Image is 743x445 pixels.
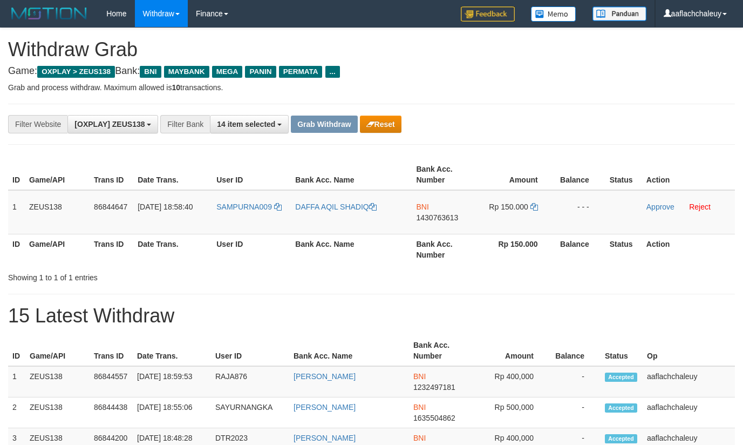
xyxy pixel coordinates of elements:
th: User ID [212,159,291,190]
td: aaflachchaleuy [643,366,735,397]
span: PERMATA [279,66,323,78]
div: Filter Website [8,115,67,133]
span: SAMPURNA009 [216,203,272,211]
th: User ID [211,335,289,366]
td: ZEUS138 [25,397,90,428]
td: ZEUS138 [25,366,90,397]
span: Copy 1635504862 to clipboard [413,414,455,422]
th: Bank Acc. Number [412,159,476,190]
h1: 15 Latest Withdraw [8,305,735,327]
a: Approve [646,203,674,211]
td: - - - [554,190,605,234]
h1: Withdraw Grab [8,39,735,60]
th: User ID [212,234,291,265]
span: BNI [416,203,428,211]
img: Feedback.jpg [461,6,515,22]
th: ID [8,335,25,366]
span: Copy 1430763613 to clipboard [416,213,458,222]
th: Action [642,159,735,190]
span: MEGA [212,66,243,78]
div: Showing 1 to 1 of 1 entries [8,268,302,283]
td: - [550,366,601,397]
th: ID [8,234,25,265]
th: Status [601,335,643,366]
a: [PERSON_NAME] [294,372,356,381]
button: Reset [360,116,401,133]
th: Balance [550,335,601,366]
img: Button%20Memo.svg [531,6,576,22]
button: [OXPLAY] ZEUS138 [67,115,158,133]
td: Rp 500,000 [473,397,550,428]
td: - [550,397,601,428]
span: OXPLAY > ZEUS138 [37,66,115,78]
span: PANIN [245,66,276,78]
th: Rp 150.000 [477,234,554,265]
th: Amount [477,159,554,190]
th: Bank Acc. Number [409,335,473,366]
td: Rp 400,000 [473,366,550,397]
th: ID [8,159,25,190]
th: Bank Acc. Name [291,234,412,265]
td: 86844557 [90,366,133,397]
th: Date Trans. [133,159,212,190]
h4: Game: Bank: [8,66,735,77]
td: 1 [8,366,25,397]
span: ... [325,66,340,78]
span: 14 item selected [217,120,275,129]
a: Copy 150000 to clipboard [530,203,538,211]
th: Status [605,234,642,265]
span: 86844647 [94,203,127,211]
th: Bank Acc. Name [291,159,412,190]
span: Accepted [605,373,637,382]
td: aaflachchaleuy [643,397,735,428]
th: Date Trans. [133,335,211,366]
td: 86844438 [90,397,133,428]
th: Op [643,335,735,366]
td: 2 [8,397,25,428]
span: BNI [413,403,426,412]
th: Trans ID [90,335,133,366]
th: Bank Acc. Name [289,335,409,366]
td: [DATE] 18:59:53 [133,366,211,397]
span: Rp 150.000 [489,203,528,211]
th: Status [605,159,642,190]
th: Balance [554,159,605,190]
td: SAYURNANGKA [211,397,289,428]
a: SAMPURNA009 [216,203,282,211]
a: [PERSON_NAME] [294,434,356,442]
td: [DATE] 18:55:06 [133,397,211,428]
span: Accepted [605,434,637,443]
span: BNI [413,434,426,442]
img: MOTION_logo.png [8,5,90,22]
td: 1 [8,190,25,234]
th: Action [642,234,735,265]
th: Bank Acc. Number [412,234,476,265]
th: Trans ID [90,234,133,265]
a: Reject [689,203,711,211]
td: RAJA876 [211,366,289,397]
a: DAFFA AQIL SHADIQ [295,203,376,211]
span: [DATE] 18:58:40 [138,203,193,211]
span: [OXPLAY] ZEUS138 [74,120,145,129]
th: Game/API [25,335,90,366]
span: BNI [413,372,426,381]
th: Date Trans. [133,234,212,265]
span: Accepted [605,403,637,413]
td: ZEUS138 [25,190,90,234]
span: Copy 1232497181 to clipboard [413,383,455,392]
th: Balance [554,234,605,265]
th: Game/API [25,234,90,265]
th: Amount [473,335,550,366]
th: Game/API [25,159,90,190]
button: 14 item selected [210,115,289,133]
a: [PERSON_NAME] [294,403,356,412]
p: Grab and process withdraw. Maximum allowed is transactions. [8,82,735,93]
span: MAYBANK [164,66,209,78]
strong: 10 [172,83,180,92]
button: Grab Withdraw [291,116,357,133]
span: BNI [140,66,161,78]
th: Trans ID [90,159,133,190]
img: panduan.png [592,6,646,21]
div: Filter Bank [160,115,210,133]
